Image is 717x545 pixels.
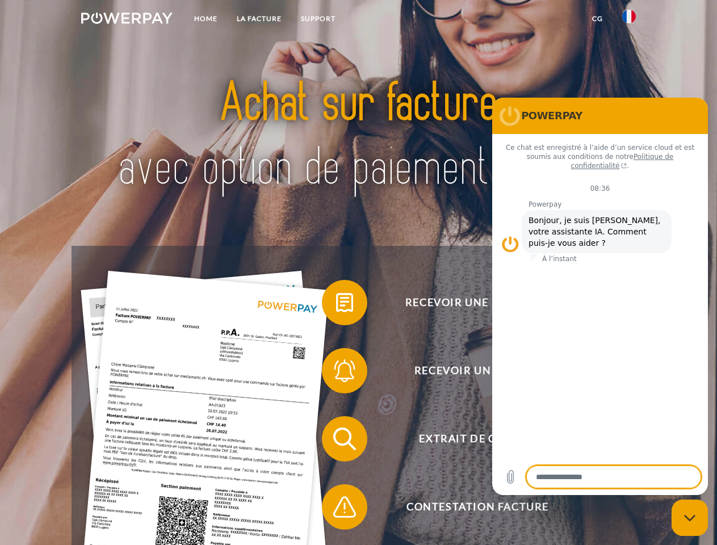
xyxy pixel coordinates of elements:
[330,493,359,521] img: qb_warning.svg
[330,425,359,453] img: qb_search.svg
[672,500,708,536] iframe: Bouton de lancement de la fenêtre de messagerie, conversation en cours
[622,10,636,23] img: fr
[322,416,617,462] button: Extrait de compte
[108,54,609,217] img: title-powerpay_fr.svg
[330,288,359,317] img: qb_bill.svg
[492,98,708,495] iframe: Fenêtre de messagerie
[81,12,173,24] img: logo-powerpay-white.svg
[185,9,227,29] a: Home
[227,9,291,29] a: LA FACTURE
[322,348,617,393] button: Recevoir un rappel?
[330,357,359,385] img: qb_bell.svg
[338,484,617,530] span: Contestation Facture
[322,484,617,530] button: Contestation Facture
[322,280,617,325] button: Recevoir une facture ?
[582,9,613,29] a: CG
[338,280,617,325] span: Recevoir une facture ?
[338,348,617,393] span: Recevoir un rappel?
[338,416,617,462] span: Extrait de compte
[291,9,345,29] a: Support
